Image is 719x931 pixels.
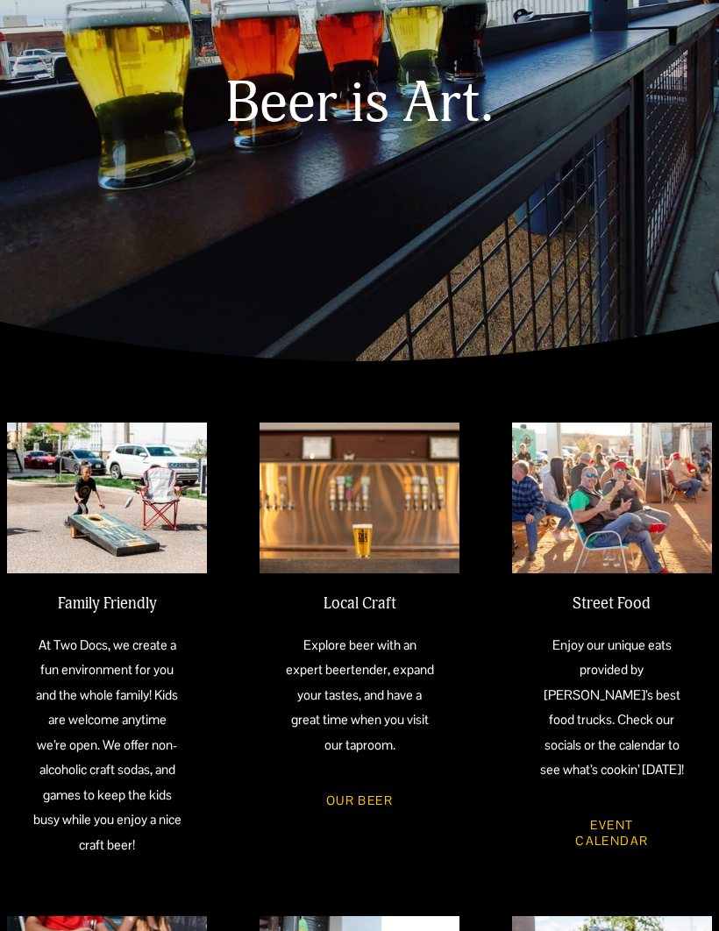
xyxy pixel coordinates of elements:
a: Our Beer [302,778,417,824]
h2: Local Craft [285,594,435,614]
img: A girl playing cornhole outdoors on a sunny day, with parked cars and a building in the backgroun... [7,423,207,574]
h2: Street Food [537,594,687,614]
h2: Family Friendly [32,594,182,614]
p: At Two Docs, we create a fun environment for you and the whole family! Kids are welcome anytime w... [32,634,182,859]
img: A glass of beer with the logo of Two Docs Brewing Company, placed on a bar counter with a blurred... [260,423,459,574]
img: People sitting and socializing outdoors at a festival or event in the late afternoon, with some p... [512,423,712,574]
h1: Beer is Art. [10,73,709,137]
p: Enjoy our unique eats provided by [PERSON_NAME]’s best food trucks. Check our socials or the cale... [537,634,687,784]
p: Explore beer with an expert beertender, expand your tastes, and have a great time when you visit ... [285,634,435,759]
a: Event Calendar [537,804,687,865]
